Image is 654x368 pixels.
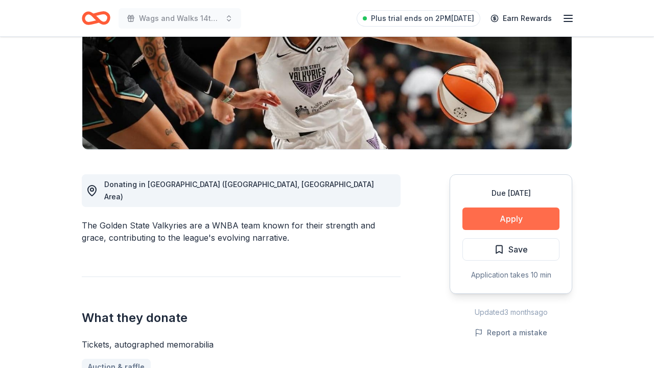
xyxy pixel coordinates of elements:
[508,243,528,256] span: Save
[450,306,572,318] div: Updated 3 months ago
[82,310,401,326] h2: What they donate
[82,338,401,351] div: Tickets, autographed memorabilia
[462,187,559,199] div: Due [DATE]
[484,9,558,28] a: Earn Rewards
[462,238,559,261] button: Save
[357,10,480,27] a: Plus trial ends on 2PM[DATE]
[371,12,474,25] span: Plus trial ends on 2PM[DATE]
[139,12,221,25] span: Wags and Walks 14th Annual Online Auction
[475,327,547,339] button: Report a mistake
[82,6,110,30] a: Home
[462,208,559,230] button: Apply
[104,180,374,201] span: Donating in [GEOGRAPHIC_DATA] ([GEOGRAPHIC_DATA], [GEOGRAPHIC_DATA] Area)
[82,219,401,244] div: The Golden State Valkyries are a WNBA team known for their strength and grace, contributing to th...
[462,269,559,281] div: Application takes 10 min
[119,8,241,29] button: Wags and Walks 14th Annual Online Auction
